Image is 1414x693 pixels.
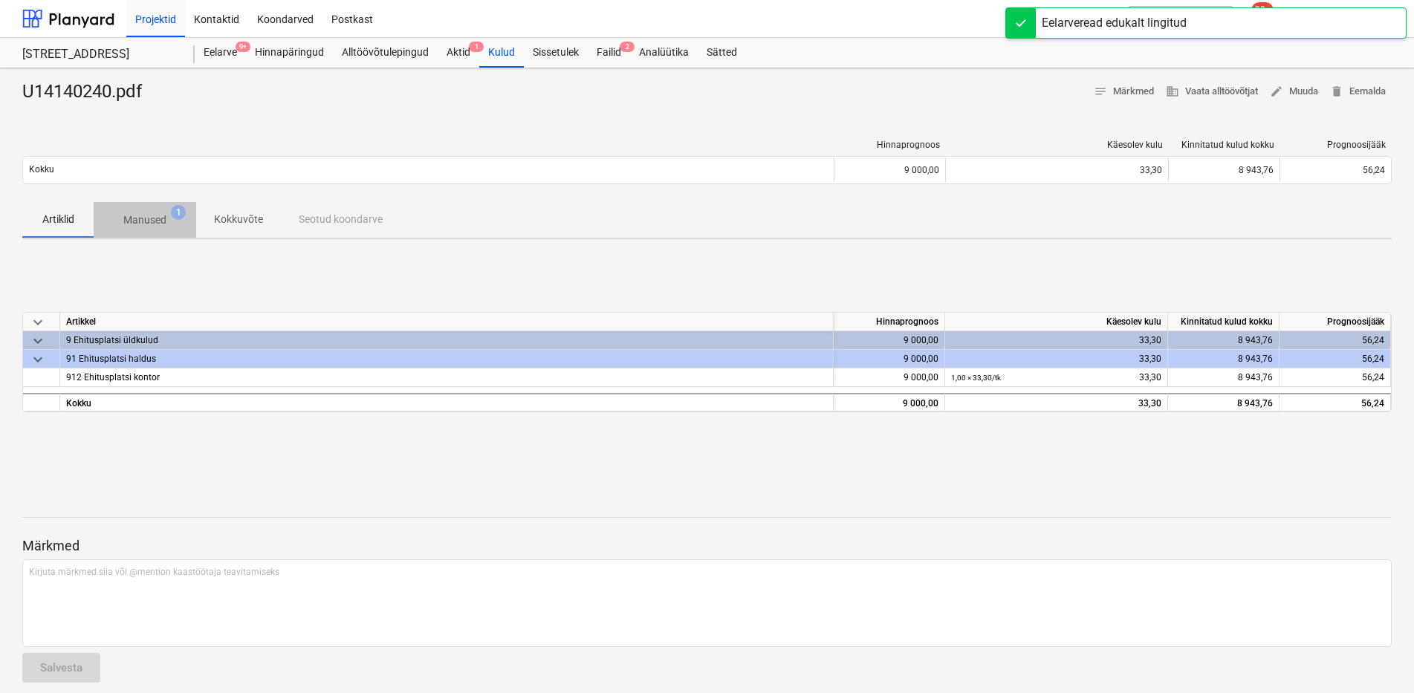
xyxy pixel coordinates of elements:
[1175,140,1274,150] div: Kinnitatud kulud kokku
[195,38,246,68] a: Eelarve9+
[1168,158,1280,182] div: 8 943,76
[840,140,940,150] div: Hinnaprognoos
[945,313,1168,331] div: Käesolev kulu
[1094,85,1107,98] span: notes
[630,38,698,68] a: Analüütika
[1166,85,1179,98] span: business
[1168,331,1280,350] div: 8 943,76
[479,38,524,68] a: Kulud
[1168,350,1280,368] div: 8 943,76
[1330,83,1386,100] span: Eemalda
[333,38,438,68] a: Alltöövõtulepingud
[214,212,263,227] p: Kokkuvõte
[1168,393,1280,411] div: 8 943,76
[1270,85,1283,98] span: edit
[1264,80,1324,103] button: Muuda
[834,393,945,411] div: 9 000,00
[1166,83,1258,100] span: Vaata alltöövõtjat
[1280,393,1391,411] div: 56,24
[438,38,479,68] a: Aktid1
[1088,80,1160,103] button: Märkmed
[438,38,479,68] div: Aktid
[123,212,166,228] p: Manused
[1340,622,1414,693] iframe: Chat Widget
[588,38,630,68] a: Failid2
[236,42,250,52] span: 9+
[195,38,246,68] div: Eelarve
[620,42,635,52] span: 2
[1160,80,1264,103] button: Vaata alltöövõtjat
[1280,313,1391,331] div: Prognoosijääk
[22,537,1392,555] p: Märkmed
[1270,83,1318,100] span: Muuda
[588,38,630,68] div: Failid
[951,368,1161,387] div: 33,30
[29,163,54,176] p: Kokku
[60,313,834,331] div: Artikkel
[698,38,746,68] a: Sätted
[22,80,154,104] div: U14140240.pdf
[246,38,333,68] a: Hinnapäringud
[834,331,945,350] div: 9 000,00
[1280,331,1391,350] div: 56,24
[1363,165,1385,175] span: 56,24
[834,350,945,368] div: 9 000,00
[834,313,945,331] div: Hinnaprognoos
[1094,83,1154,100] span: Märkmed
[1042,14,1187,32] div: Eelarveread edukalt lingitud
[951,350,1161,368] div: 33,30
[951,331,1161,350] div: 33,30
[1330,85,1343,98] span: delete
[66,350,827,368] div: 91 Ehitusplatsi haldus
[1238,372,1273,383] span: 8 943,76
[1362,372,1384,383] span: 56,24
[1286,140,1386,150] div: Prognoosijääk
[29,332,47,350] span: keyboard_arrow_down
[834,158,945,182] div: 9 000,00
[40,212,76,227] p: Artiklid
[29,313,47,331] span: keyboard_arrow_down
[952,140,1163,150] div: Käesolev kulu
[1280,350,1391,368] div: 56,24
[1168,313,1280,331] div: Kinnitatud kulud kokku
[22,47,177,62] div: [STREET_ADDRESS]
[66,372,160,383] span: 912 Ehitusplatsi kontor
[66,331,827,349] div: 9 Ehitusplatsi üldkulud
[951,394,1161,413] div: 33,30
[524,38,588,68] a: Sissetulek
[469,42,484,52] span: 1
[1324,80,1392,103] button: Eemalda
[951,374,1001,382] small: 1,00 × 33,30 / tk
[952,165,1162,175] div: 33,30
[171,205,186,220] span: 1
[60,393,834,411] div: Kokku
[834,368,945,387] div: 9 000,00
[29,351,47,368] span: keyboard_arrow_down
